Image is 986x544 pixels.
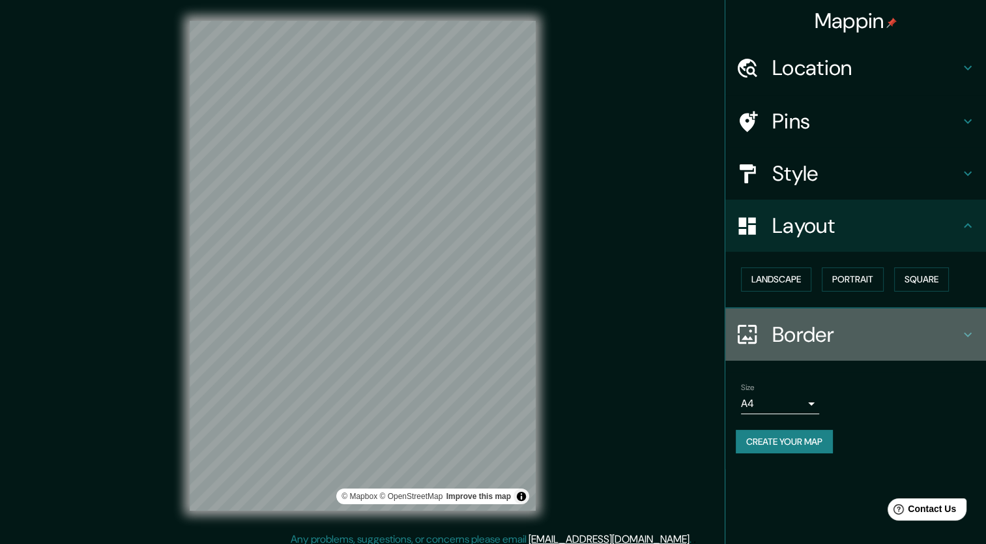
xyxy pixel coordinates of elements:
div: A4 [741,393,819,414]
h4: Mappin [815,8,897,34]
button: Square [894,267,949,292]
button: Portrait [822,267,884,292]
img: pin-icon.png [886,18,897,28]
h4: Layout [772,213,960,239]
div: Border [725,309,986,361]
button: Toggle attribution [514,489,529,504]
button: Create your map [736,430,833,454]
a: OpenStreetMap [379,492,442,501]
label: Size [741,382,755,393]
h4: Style [772,160,960,187]
h4: Border [772,322,960,348]
button: Landscape [741,267,811,292]
a: Mapbox [341,492,377,501]
a: Map feedback [446,492,511,501]
div: Location [725,42,986,94]
canvas: Map [190,21,536,511]
iframe: Help widget launcher [870,493,972,530]
div: Pins [725,95,986,147]
div: Style [725,147,986,200]
h4: Pins [772,108,960,134]
div: Layout [725,200,986,252]
h4: Location [772,55,960,81]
